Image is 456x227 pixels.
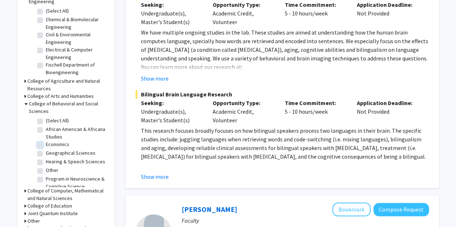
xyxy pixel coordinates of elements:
[213,0,274,9] p: Opportunity Type:
[46,158,105,165] label: Hearing & Speech Sciences
[357,0,418,9] p: Application Deadline:
[136,90,429,99] span: Bilingual Brain Language Research
[182,205,237,214] a: [PERSON_NAME]
[46,126,106,141] label: African American & Africana Studies
[141,0,202,9] p: Seeking:
[29,100,107,115] h3: College of Behavioral and Social Sciences
[351,99,424,124] div: Not Provided
[207,99,279,124] div: Academic Credit, Volunteer
[141,63,429,71] p: You can learn more about our research at:
[141,74,169,83] button: Show more
[373,203,429,216] button: Compose Request to Rochelle Newman
[207,0,279,26] div: Academic Credit, Volunteer
[46,149,96,157] label: Geographical Sciences
[27,92,94,100] h3: College of Arts and Humanities
[46,76,106,91] label: Materials Science & Engineering
[46,117,69,124] label: (Select All)
[46,141,69,148] label: Economics
[46,61,106,76] label: Fischell Department of Bioengineering
[285,99,346,107] p: Time Commitment:
[141,172,169,181] button: Show more
[351,0,424,26] div: Not Provided
[46,175,106,190] label: Program in Neuroscience & Cognitive Science
[46,7,69,15] label: (Select All)
[279,0,351,26] div: 5 - 10 hours/week
[141,9,202,26] div: Undergraduate(s), Master's Student(s)
[357,99,418,107] p: Application Deadline:
[141,28,429,63] p: We have multiple ongoing studies in the lab. These studies are aimed at understanding how the hum...
[141,126,429,161] p: This research focuses broadly focuses on how bilingual speakers process two languages in their br...
[27,77,107,92] h3: College of Agriculture and Natural Resources
[27,217,40,225] h3: Other
[141,107,202,124] div: Undergraduate(s), Master's Student(s)
[182,216,429,225] p: Faculty
[46,167,58,174] label: Other
[46,16,106,31] label: Chemical & Biomolecular Engineering
[27,202,72,210] h3: College of Education
[27,210,78,217] h3: Joint Quantum Institute
[5,195,31,222] iframe: Chat
[285,0,346,9] p: Time Commitment:
[332,203,371,216] button: Add Rochelle Newman to Bookmarks
[46,46,106,61] label: Electrical & Computer Engineering
[213,99,274,107] p: Opportunity Type:
[141,99,202,107] p: Seeking:
[27,187,107,202] h3: College of Computer, Mathematical and Natural Sciences
[279,99,351,124] div: 5 - 10 hours/week
[46,31,106,46] label: Civil & Environmental Engineering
